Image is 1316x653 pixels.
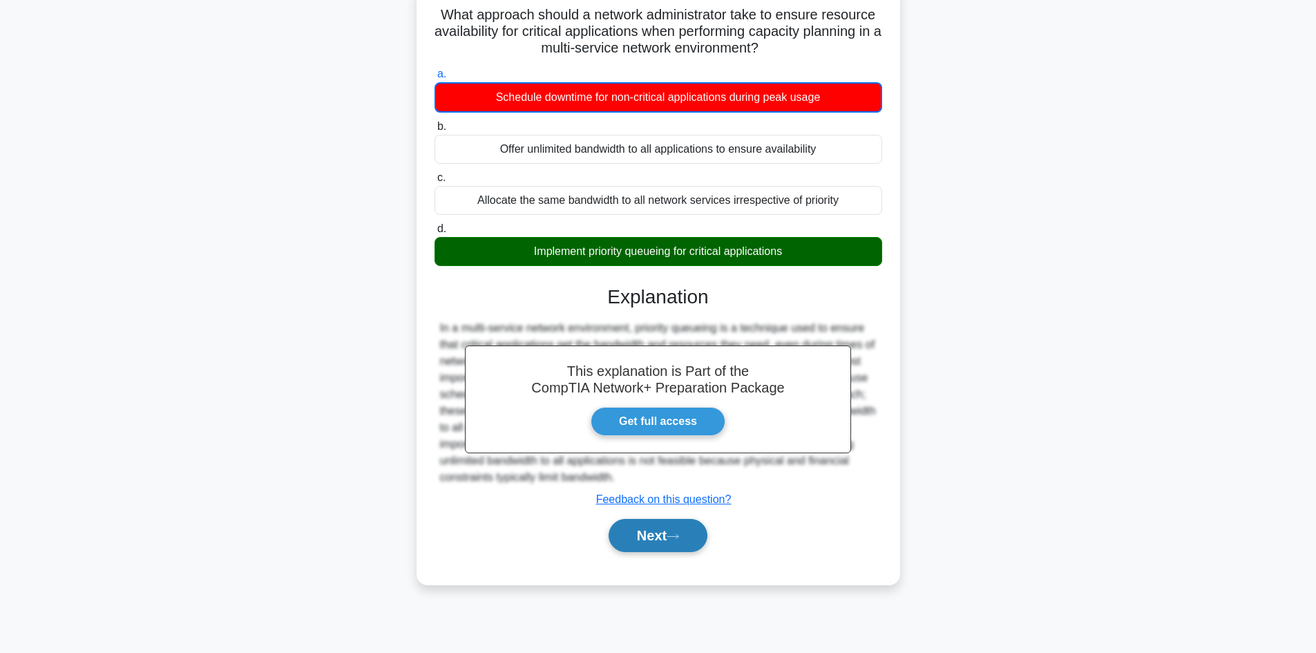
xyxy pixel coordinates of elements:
[591,407,725,436] a: Get full access
[435,135,882,164] div: Offer unlimited bandwidth to all applications to ensure availability
[596,493,732,505] a: Feedback on this question?
[437,68,446,79] span: a.
[437,120,446,132] span: b.
[437,223,446,234] span: d.
[609,519,707,552] button: Next
[437,171,446,183] span: c.
[443,285,874,309] h3: Explanation
[435,186,882,215] div: Allocate the same bandwidth to all network services irrespective of priority
[433,6,884,57] h5: What approach should a network administrator take to ensure resource availability for critical ap...
[435,237,882,266] div: Implement priority queueing for critical applications
[440,320,877,486] div: In a multi-service network environment, priority queueing is a technique used to ensure that crit...
[435,82,882,113] div: Schedule downtime for non-critical applications during peak usage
